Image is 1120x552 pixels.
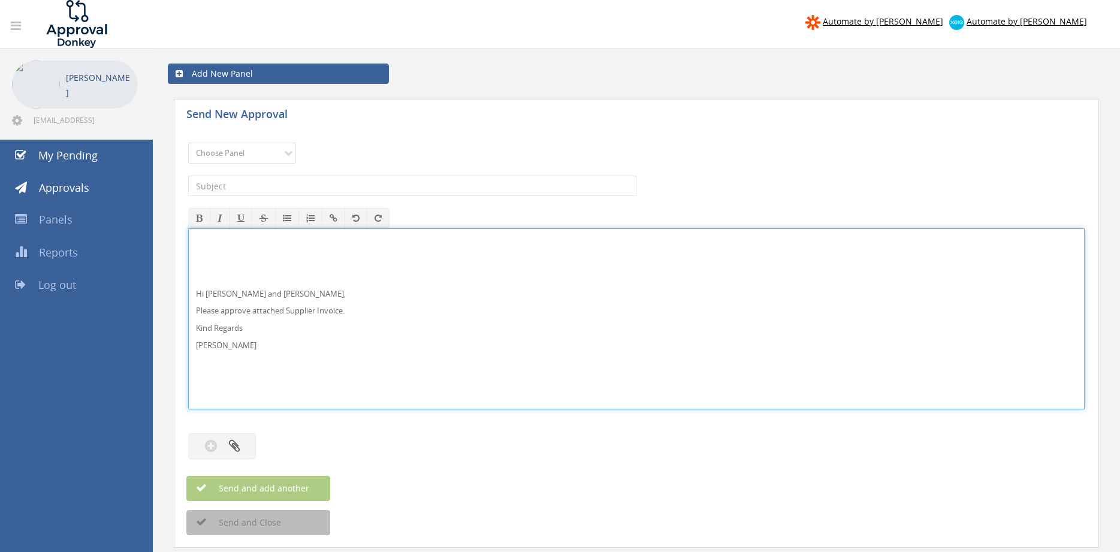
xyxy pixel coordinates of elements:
[367,208,390,228] button: Redo
[34,115,135,125] span: [EMAIL_ADDRESS][DOMAIN_NAME]
[949,15,964,30] img: xero-logo.png
[275,208,299,228] button: Unordered List
[210,208,230,228] button: Italic
[38,148,98,162] span: My Pending
[823,16,943,27] span: Automate by [PERSON_NAME]
[193,482,309,494] span: Send and add another
[805,15,820,30] img: zapier-logomark.png
[196,322,1077,334] p: Kind Regards
[39,212,73,227] span: Panels
[186,108,396,123] h5: Send New Approval
[345,208,367,228] button: Undo
[196,288,1077,300] p: Hi [PERSON_NAME] and [PERSON_NAME],
[230,208,252,228] button: Underline
[322,208,345,228] button: Insert / edit link
[186,510,330,535] button: Send and Close
[188,176,636,196] input: Subject
[38,277,76,292] span: Log out
[66,70,132,100] p: [PERSON_NAME]
[196,340,1077,351] p: [PERSON_NAME]
[196,305,1077,316] p: Please approve attached Supplier Invoice.
[39,180,89,195] span: Approvals
[298,208,322,228] button: Ordered List
[188,208,210,228] button: Bold
[967,16,1087,27] span: Automate by [PERSON_NAME]
[252,208,276,228] button: Strikethrough
[186,476,330,501] button: Send and add another
[39,245,78,260] span: Reports
[168,64,389,84] a: Add New Panel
